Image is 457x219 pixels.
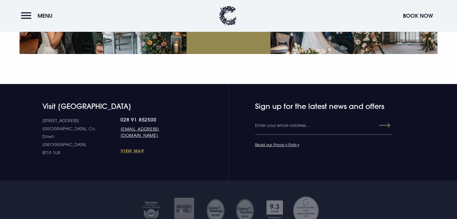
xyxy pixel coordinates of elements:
[38,12,53,19] span: Menu
[42,102,190,111] h4: Visit [GEOGRAPHIC_DATA]
[369,120,390,131] button: Submit
[219,6,237,25] img: Clandeboye Lodge
[400,9,436,22] button: Book Now
[120,148,189,154] a: View Map
[42,117,121,157] p: [STREET_ADDRESS] [GEOGRAPHIC_DATA], Co. Down [GEOGRAPHIC_DATA] BT19 1UR
[255,117,392,135] input: Enter your email address…
[255,142,300,147] a: Read our Privacy Policy
[255,102,367,111] h4: Sign up for the latest news and offers
[120,117,189,123] a: 028 91 852500
[21,9,56,22] button: Menu
[120,126,189,138] a: [EMAIL_ADDRESS][DOMAIN_NAME]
